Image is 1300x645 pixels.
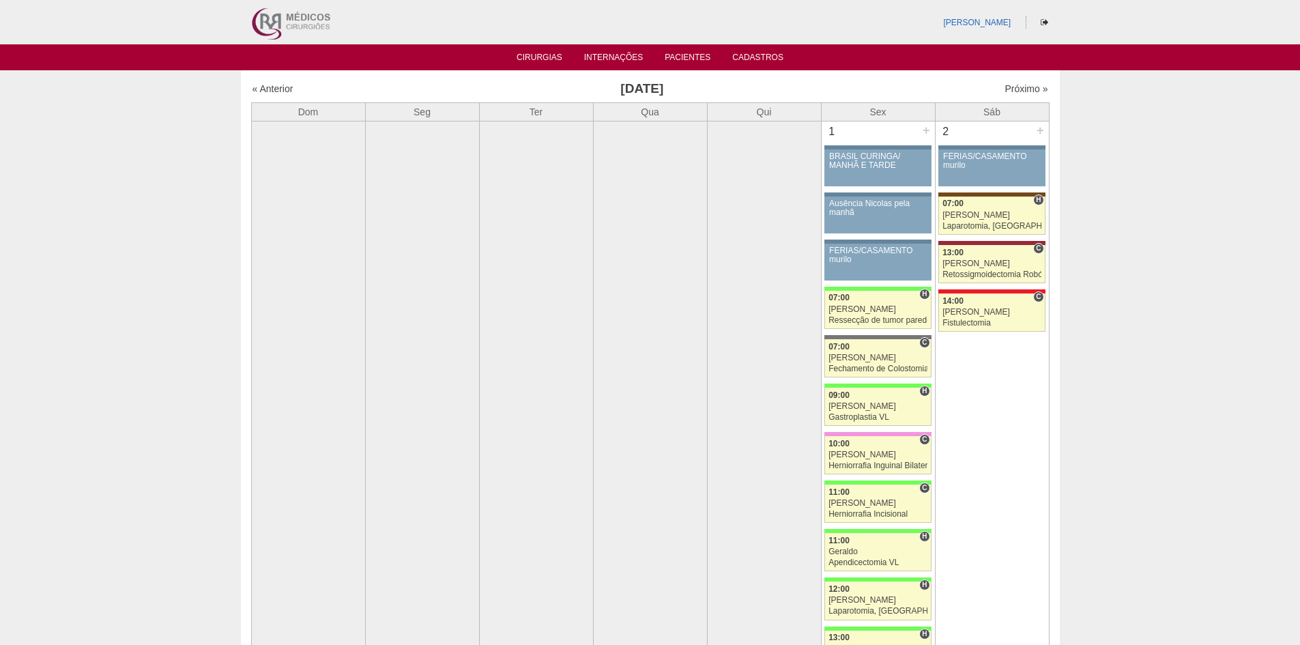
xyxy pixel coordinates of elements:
span: Hospital [919,289,929,300]
div: [PERSON_NAME] [828,354,927,362]
div: Geraldo [828,547,927,556]
a: H 07:00 [PERSON_NAME] Laparotomia, [GEOGRAPHIC_DATA], Drenagem, Bridas [938,197,1045,235]
div: Key: Aviso [824,240,931,244]
div: [PERSON_NAME] [828,305,927,314]
th: Qua [593,102,707,121]
div: 2 [936,121,957,142]
span: 14:00 [942,296,964,306]
div: Key: Santa Joana [938,192,1045,197]
div: Key: Aviso [824,145,931,149]
div: Key: Assunção [938,289,1045,293]
div: [PERSON_NAME] [942,211,1041,220]
span: Hospital [919,579,929,590]
th: Seg [365,102,479,121]
th: Sex [821,102,935,121]
span: Consultório [919,337,929,348]
div: [PERSON_NAME] [828,596,927,605]
a: H 09:00 [PERSON_NAME] Gastroplastia VL [824,388,931,426]
a: C 13:00 [PERSON_NAME] Retossigmoidectomia Robótica [938,245,1045,283]
span: 07:00 [828,342,850,352]
a: « Anterior [252,83,293,94]
a: BRASIL CURINGA/ MANHÃ E TARDE [824,149,931,186]
div: + [1035,121,1046,139]
a: [PERSON_NAME] [943,18,1011,27]
div: Fistulectomia [942,319,1041,328]
span: Hospital [919,386,929,397]
th: Ter [479,102,593,121]
span: Consultório [1033,291,1043,302]
th: Qui [707,102,821,121]
div: Ausência Nicolas pela manhã [829,199,927,217]
div: Apendicectomia VL [828,558,927,567]
div: Herniorrafia Incisional [828,510,927,519]
a: C 11:00 [PERSON_NAME] Herniorrafia Incisional [824,485,931,523]
span: 09:00 [828,390,850,400]
div: [PERSON_NAME] [942,308,1041,317]
div: BRASIL CURINGA/ MANHÃ E TARDE [829,152,927,170]
span: Consultório [919,434,929,445]
div: Key: Brasil [824,481,931,485]
div: Key: Brasil [824,577,931,582]
div: Key: Albert Einstein [824,432,931,436]
div: FÉRIAS/CASAMENTO murilo [829,246,927,264]
a: FÉRIAS/CASAMENTO murilo [938,149,1045,186]
div: Key: Brasil [824,627,931,631]
span: 13:00 [942,248,964,257]
a: Pacientes [665,53,710,66]
div: Ressecção de tumor parede abdominal pélvica [828,316,927,325]
div: Laparotomia, [GEOGRAPHIC_DATA], Drenagem, Bridas VL [828,607,927,616]
a: Ausência Nicolas pela manhã [824,197,931,233]
a: Próximo » [1005,83,1048,94]
div: Herniorrafia Inguinal Bilateral [828,461,927,470]
i: Sair [1041,18,1048,27]
div: [PERSON_NAME] [828,499,927,508]
span: 10:00 [828,439,850,448]
span: 07:00 [828,293,850,302]
div: [PERSON_NAME] [828,450,927,459]
span: 07:00 [942,199,964,208]
span: Hospital [1033,195,1043,205]
a: Cadastros [732,53,783,66]
div: 1 [822,121,843,142]
a: FÉRIAS/CASAMENTO murilo [824,244,931,281]
a: Cirurgias [517,53,562,66]
th: Sáb [935,102,1049,121]
a: H 12:00 [PERSON_NAME] Laparotomia, [GEOGRAPHIC_DATA], Drenagem, Bridas VL [824,582,931,620]
span: Consultório [919,483,929,493]
span: 11:00 [828,487,850,497]
div: Retossigmoidectomia Robótica [942,270,1041,279]
div: Key: Aviso [824,192,931,197]
a: C 07:00 [PERSON_NAME] Fechamento de Colostomia ou Enterostomia [824,339,931,377]
span: 12:00 [828,584,850,594]
span: Hospital [919,531,929,542]
div: Key: Sírio Libanês [938,241,1045,245]
div: Gastroplastia VL [828,413,927,422]
div: FÉRIAS/CASAMENTO murilo [943,152,1041,170]
div: [PERSON_NAME] [828,402,927,411]
span: 13:00 [828,633,850,642]
div: Key: Brasil [824,384,931,388]
a: H 11:00 Geraldo Apendicectomia VL [824,533,931,571]
span: Hospital [919,629,929,640]
div: Laparotomia, [GEOGRAPHIC_DATA], Drenagem, Bridas [942,222,1041,231]
th: Dom [251,102,365,121]
div: Key: Brasil [824,287,931,291]
a: H 07:00 [PERSON_NAME] Ressecção de tumor parede abdominal pélvica [824,291,931,329]
div: Key: Santa Catarina [824,335,931,339]
a: C 14:00 [PERSON_NAME] Fistulectomia [938,293,1045,332]
div: [PERSON_NAME] [942,259,1041,268]
div: Key: Aviso [938,145,1045,149]
div: Fechamento de Colostomia ou Enterostomia [828,364,927,373]
div: Key: Brasil [824,529,931,533]
a: Internações [584,53,644,66]
span: 11:00 [828,536,850,545]
span: Consultório [1033,243,1043,254]
a: C 10:00 [PERSON_NAME] Herniorrafia Inguinal Bilateral [824,436,931,474]
div: + [921,121,932,139]
h3: [DATE] [443,79,841,99]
